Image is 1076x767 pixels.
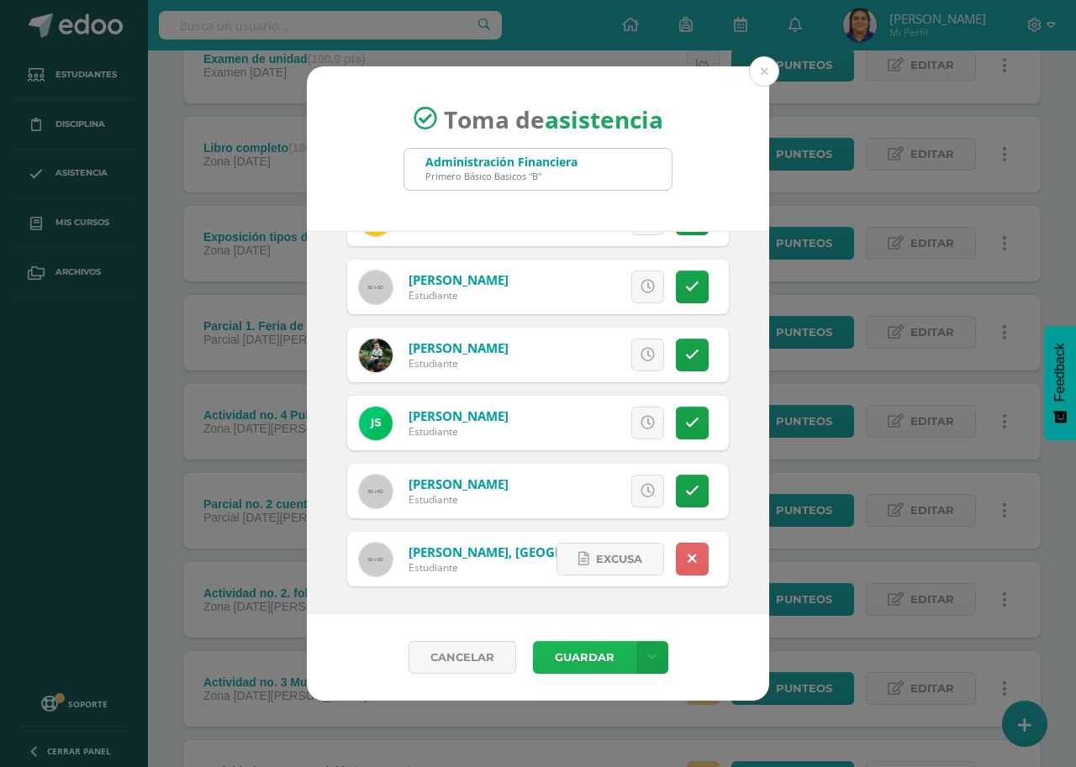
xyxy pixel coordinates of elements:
[409,339,509,356] a: [PERSON_NAME]
[409,356,509,370] div: Estudiante
[409,424,509,439] div: Estudiante
[425,170,578,182] div: Primero Básico Basicos "B"
[409,544,644,560] a: [PERSON_NAME], [GEOGRAPHIC_DATA]
[359,271,393,304] img: 60x60
[409,407,509,424] a: [PERSON_NAME]
[444,102,663,134] span: Toma de
[404,149,672,190] input: Busca un grado o sección aquí...
[359,339,393,372] img: 26aef800ce8dfa70869142e2665eaf30.png
[359,407,393,440] img: c527d46446ba2f0a900b2f552137eea8.png
[359,543,393,576] img: 60x60
[533,641,636,674] button: Guardar
[1044,326,1076,440] button: Feedback - Mostrar encuesta
[596,544,642,575] span: Excusa
[409,271,509,288] a: [PERSON_NAME]
[359,475,393,508] img: 60x60
[409,475,509,492] a: [PERSON_NAME]
[409,492,509,507] div: Estudiante
[556,543,664,575] a: Excusa
[425,154,578,170] div: Administración Financiera
[1052,343,1068,402] span: Feedback
[409,641,516,674] a: Cancelar
[749,56,779,87] button: Close (Esc)
[409,288,509,302] div: Estudiante
[409,560,610,575] div: Estudiante
[545,102,663,134] strong: asistencia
